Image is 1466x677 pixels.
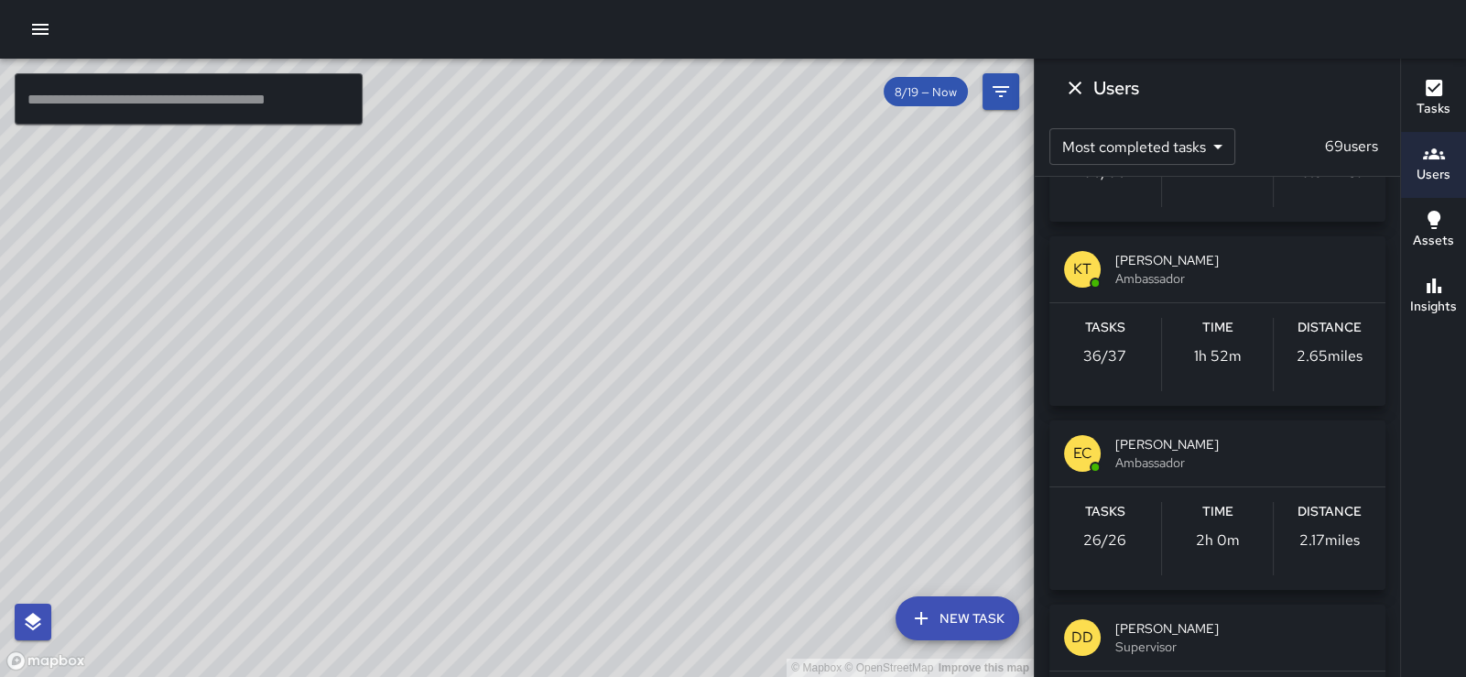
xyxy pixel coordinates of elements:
[1073,258,1091,280] p: KT
[1413,231,1454,251] h6: Assets
[1093,73,1139,103] h6: Users
[1194,345,1242,367] p: 1h 52m
[1115,453,1371,472] span: Ambassador
[1115,638,1371,656] span: Supervisor
[1049,236,1385,406] button: KT[PERSON_NAME]AmbassadorTasks36/37Time1h 52mDistance2.65miles
[1297,345,1363,367] p: 2.65 miles
[1071,627,1093,649] p: DD
[1083,530,1126,551] p: 26 / 26
[1299,530,1360,551] p: 2.17 miles
[1401,198,1466,264] button: Assets
[1115,269,1371,288] span: Ambassador
[884,84,968,100] span: 8/19 — Now
[1073,442,1092,464] p: EC
[1401,264,1466,330] button: Insights
[1049,420,1385,590] button: EC[PERSON_NAME]AmbassadorTasks26/26Time2h 0mDistance2.17miles
[1049,128,1235,165] div: Most completed tasks
[1401,66,1466,132] button: Tasks
[1298,318,1362,338] h6: Distance
[1410,297,1457,317] h6: Insights
[1318,136,1385,158] p: 69 users
[1417,99,1450,119] h6: Tasks
[1085,502,1125,522] h6: Tasks
[1085,318,1125,338] h6: Tasks
[896,596,1019,640] button: New Task
[1417,165,1450,185] h6: Users
[1202,318,1233,338] h6: Time
[1196,530,1240,551] p: 2h 0m
[1401,132,1466,198] button: Users
[983,73,1019,110] button: Filters
[1115,435,1371,453] span: [PERSON_NAME]
[1115,619,1371,638] span: [PERSON_NAME]
[1083,345,1126,367] p: 36 / 37
[1298,502,1362,522] h6: Distance
[1057,70,1093,106] button: Dismiss
[1115,251,1371,269] span: [PERSON_NAME]
[1202,502,1233,522] h6: Time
